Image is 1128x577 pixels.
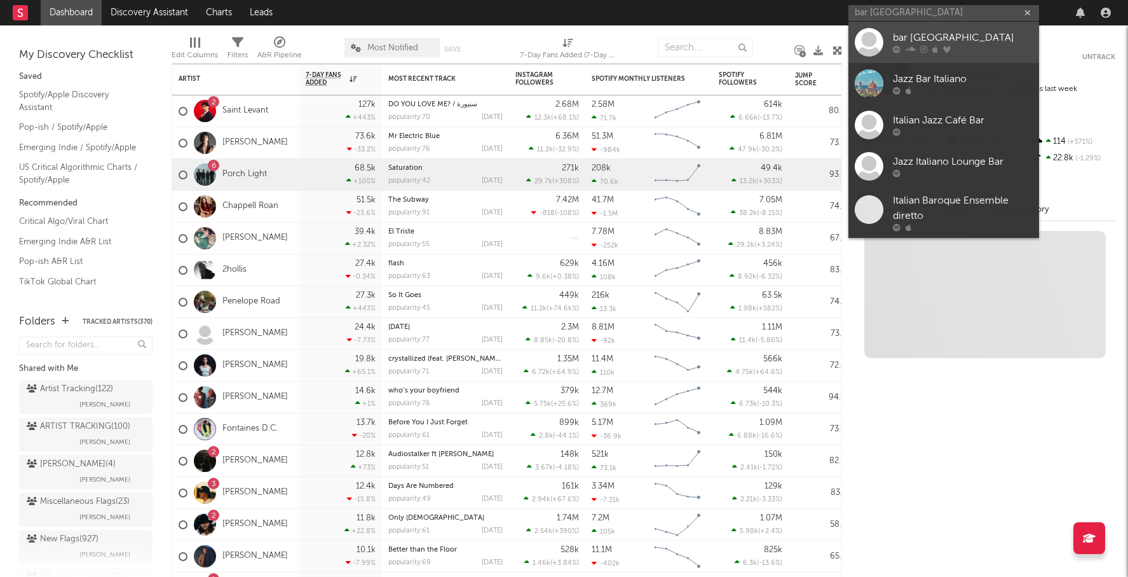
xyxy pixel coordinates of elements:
div: ( ) [727,368,782,376]
div: [PERSON_NAME] ( 4 ) [27,457,116,472]
div: +443 % [346,304,376,312]
a: [PERSON_NAME] [222,360,288,371]
a: [PERSON_NAME](4)[PERSON_NAME] [19,455,153,489]
div: [DATE] [482,209,503,216]
div: 8.83M [759,228,782,236]
div: ( ) [730,272,782,281]
div: popularity: 77 [388,337,430,344]
a: The Subway [388,197,429,204]
span: +0.38 % [552,274,577,281]
div: popularity: 91 [388,209,430,216]
svg: Chart title [649,223,706,254]
div: A&R Pipeline [257,32,302,69]
div: 1.35M [557,355,579,363]
a: [PERSON_NAME] [222,455,288,466]
span: [PERSON_NAME] [79,397,130,412]
span: 6.66k [738,115,758,122]
div: popularity: 76 [388,400,430,407]
div: 1.09M [759,419,782,427]
div: 544k [763,387,782,395]
div: 899k [559,419,579,427]
span: 8.92k [738,274,756,281]
div: 19.8k [355,355,376,363]
div: 41.7M [592,196,614,204]
svg: Chart title [649,286,706,318]
div: 24.4k [355,323,376,331]
span: -16.6 % [758,433,780,440]
div: 14.6k [355,387,376,395]
span: 3.67k [535,464,553,471]
div: Saved [19,69,153,85]
span: 2.41k [740,464,758,471]
div: -36.9k [592,432,622,440]
a: Audiostalker ft [PERSON_NAME] [388,451,494,458]
span: -8.15 % [759,210,780,217]
div: 6.36M [555,132,579,141]
div: 271k [562,164,579,172]
div: -92k [592,337,615,345]
div: Artist [179,75,274,83]
div: 6 Months Later [388,324,503,331]
a: bar [GEOGRAPHIC_DATA] [848,22,1039,63]
div: 68.5k [355,164,376,172]
div: Jazz Italiano Lounge Bar [893,155,1033,170]
span: +74.6k % [548,305,577,312]
div: ( ) [731,336,782,344]
a: Mr Electric Blue [388,133,440,140]
div: 13.7k [357,419,376,427]
div: 148k [561,450,579,459]
div: 369k [592,400,616,408]
a: Days Are Numbered [388,483,454,490]
div: ( ) [529,145,579,153]
div: ( ) [731,400,782,408]
div: 67.7 [795,231,846,246]
div: 456k [763,260,782,268]
span: 47.9k [738,146,756,153]
a: DO YOU LOVE ME? / سنيورة [388,101,477,108]
div: 114 [1031,134,1115,150]
span: +64.9 % [552,369,577,376]
div: 2.68M [555,101,579,109]
div: 127k [358,101,376,109]
a: [PERSON_NAME] [222,137,288,148]
div: -252k [592,241,618,249]
a: Critical Algo/Viral Chart [19,214,140,228]
div: 70.6k [592,177,618,186]
div: Miscellaneous Flags ( 23 ) [27,494,130,510]
div: 72.4 [795,358,846,373]
div: 1.11M [762,323,782,331]
span: -1.29 % [1073,155,1101,162]
a: Before You I Just Forget [388,419,468,426]
div: -0.34 % [346,272,376,281]
div: 7.78M [592,228,615,236]
div: -984k [592,146,620,154]
span: [PERSON_NAME] [79,510,130,525]
a: So It Goes [388,292,421,299]
span: -13.7 % [759,115,780,122]
svg: Chart title [649,477,706,509]
div: 521k [592,450,609,459]
div: 63.5k [762,291,782,300]
div: Audiostalker ft lucy bedroque [388,451,503,458]
svg: Chart title [649,318,706,350]
div: [DATE] [482,177,503,184]
div: -1.5M [592,209,618,218]
a: Italian Jazz Café Bar [848,104,1039,146]
div: popularity: 61 [388,432,430,439]
div: popularity: 42 [388,177,430,184]
div: ( ) [731,177,782,185]
div: 208k [592,164,611,172]
div: 8.81M [592,323,615,331]
a: Italian Baroque Ensemble diretto [848,187,1039,238]
div: 74.5 [795,199,846,214]
div: +100 % [346,177,376,185]
div: 22.8k [1031,150,1115,167]
div: [DATE] [482,114,503,121]
a: Better than the Floor [388,546,457,553]
svg: Chart title [649,159,706,191]
div: Filters [228,48,248,63]
div: 7.05M [759,196,782,204]
div: 449k [559,291,579,300]
a: New Flags(927)[PERSON_NAME] [19,530,153,564]
div: ( ) [730,304,782,312]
